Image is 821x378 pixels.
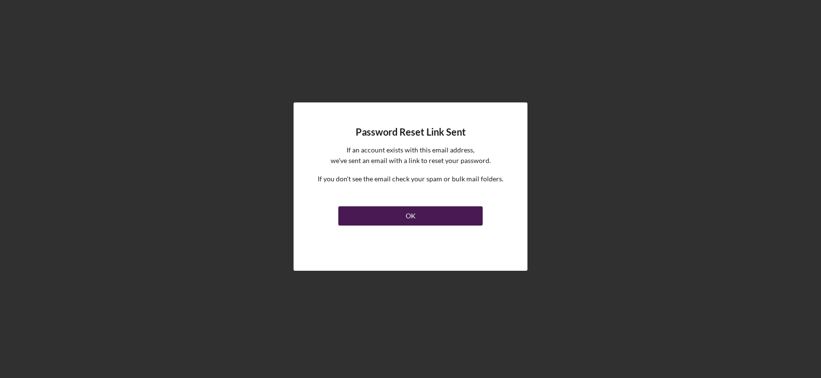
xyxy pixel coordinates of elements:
p: If an account exists with this email address, we've sent an email with a link to reset your passw... [331,145,491,166]
button: OK [338,206,483,226]
div: OK [406,206,416,226]
a: OK [338,202,483,226]
h4: Password Reset Link Sent [356,126,466,138]
p: If you don't see the email check your spam or bulk mail folders. [318,174,503,184]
